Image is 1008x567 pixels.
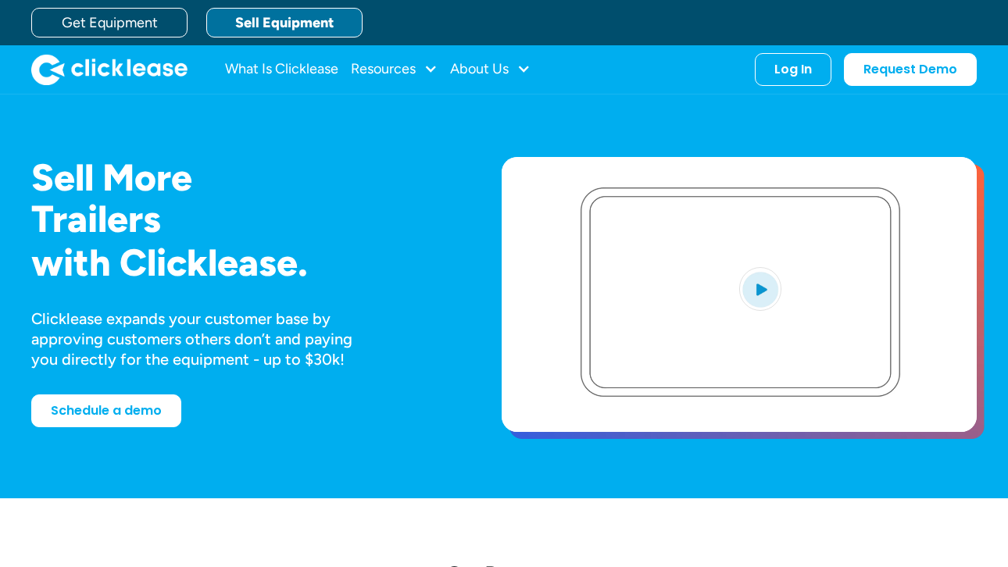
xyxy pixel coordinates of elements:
div: Log In [774,62,812,77]
a: Sell Equipment [206,8,363,37]
a: What Is Clicklease [225,54,338,85]
h1: Trailers [31,198,452,240]
img: Blue play button logo on a light blue circular background [739,267,781,311]
div: Clicklease expands your customer base by approving customers others don’t and paying you directly... [31,308,381,369]
a: Schedule a demo [31,394,181,427]
a: Get Equipment [31,8,188,37]
a: Request Demo [844,53,977,86]
h1: Sell More [31,157,452,198]
h1: with Clicklease. [31,242,452,283]
img: Clicklease logo [31,54,188,85]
